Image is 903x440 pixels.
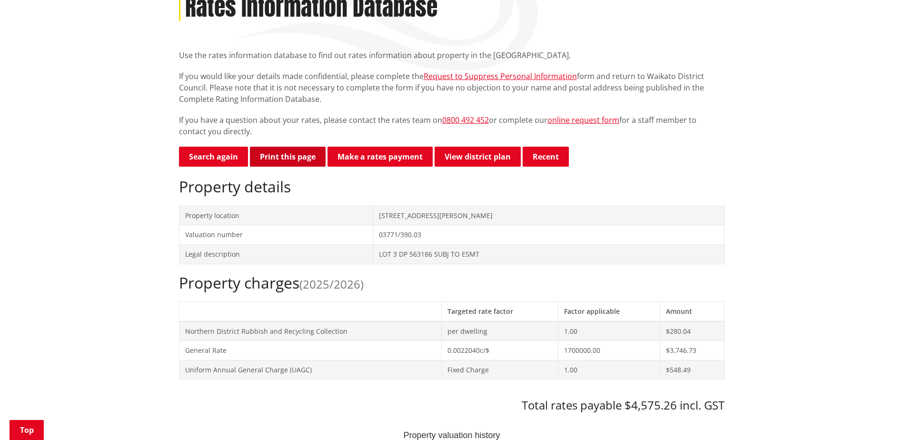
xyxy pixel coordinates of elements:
p: Use the rates information database to find out rates information about property in the [GEOGRAPHI... [179,50,724,61]
a: Make a rates payment [327,147,433,167]
td: $548.49 [660,360,724,380]
a: View district plan [435,147,521,167]
td: Valuation number [179,225,373,245]
p: If you would like your details made confidential, please complete the form and return to Waikato ... [179,70,724,105]
button: Print this page [250,147,326,167]
th: Targeted rate factor [441,301,558,321]
td: per dwelling [441,321,558,341]
th: Factor applicable [558,301,660,321]
td: $280.04 [660,321,724,341]
td: 1.00 [558,321,660,341]
td: [STREET_ADDRESS][PERSON_NAME] [373,206,724,225]
span: (2025/2026) [299,276,364,292]
td: 0.0022040c/$ [441,341,558,360]
a: 0800 492 452 [442,115,489,125]
h3: Total rates payable $4,575.26 incl. GST [179,399,724,412]
td: Northern District Rubbish and Recycling Collection [179,321,441,341]
td: Fixed Charge [441,360,558,380]
td: 1700000.00 [558,341,660,360]
td: 1.00 [558,360,660,380]
button: Recent [523,147,569,167]
td: Legal description [179,244,373,264]
a: online request form [547,115,619,125]
td: General Rate [179,341,441,360]
td: LOT 3 DP 563186 SUBJ TO ESMT [373,244,724,264]
td: 03771/390.03 [373,225,724,245]
a: Top [10,420,44,440]
p: If you have a question about your rates, please contact the rates team on or complete our for a s... [179,114,724,137]
text: Property valuation history [403,430,500,440]
th: Amount [660,301,724,321]
a: Request to Suppress Personal Information [424,71,577,81]
h2: Property charges [179,274,724,292]
iframe: Messenger Launcher [859,400,893,434]
h2: Property details [179,178,724,196]
td: $3,746.73 [660,341,724,360]
td: Property location [179,206,373,225]
td: Uniform Annual General Charge (UAGC) [179,360,441,380]
a: Search again [179,147,248,167]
